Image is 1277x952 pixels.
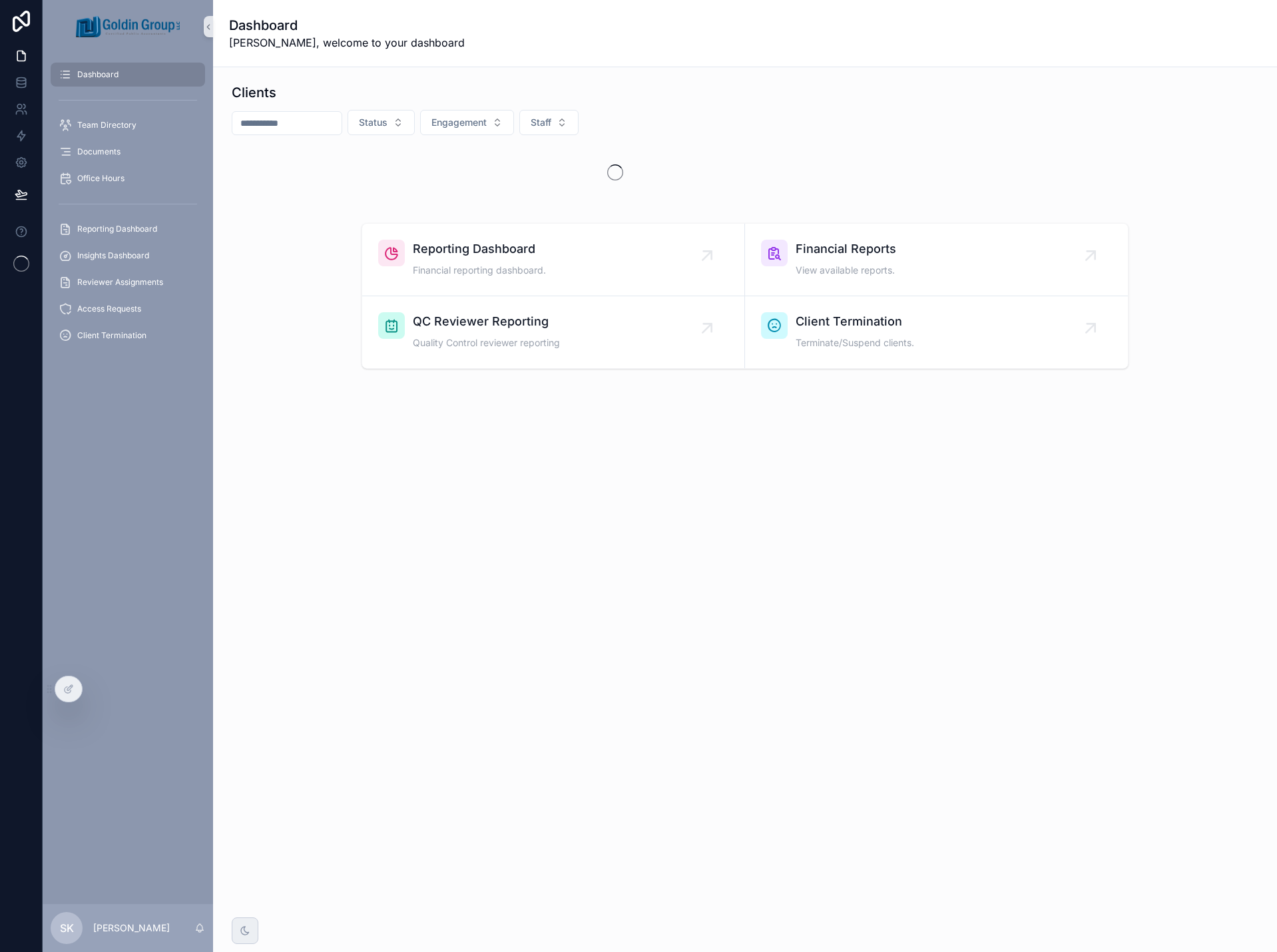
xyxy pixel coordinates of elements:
span: Staff [531,116,551,129]
span: SK [60,920,74,936]
span: Office Hours [77,173,125,184]
div: scrollable content [43,53,213,365]
span: Terminate/Suspend clients. [796,336,914,350]
a: Reporting DashboardFinancial reporting dashboard. [362,224,745,296]
span: Financial Reports [796,240,896,258]
a: Financial ReportsView available reports. [745,224,1128,296]
span: Financial reporting dashboard. [413,264,546,277]
button: Select Button [348,110,415,135]
a: Reporting Dashboard [51,217,205,241]
a: Client TerminationTerminate/Suspend clients. [745,296,1128,368]
span: View available reports. [796,264,896,277]
span: Status [359,116,387,129]
a: Office Hours [51,166,205,190]
a: Team Directory [51,113,205,137]
a: Documents [51,140,205,164]
span: Team Directory [77,120,136,130]
a: Access Requests [51,297,205,321]
span: Documents [77,146,121,157]
a: Client Termination [51,324,205,348]
a: Reviewer Assignments [51,270,205,294]
span: Client Termination [77,330,146,341]
a: Insights Dashboard [51,244,205,268]
span: Dashboard [77,69,119,80]
h1: Dashboard [229,16,465,35]
span: Reviewer Assignments [77,277,163,288]
span: [PERSON_NAME], welcome to your dashboard [229,35,465,51]
button: Select Button [420,110,514,135]
p: [PERSON_NAME] [93,921,170,935]
a: QC Reviewer ReportingQuality Control reviewer reporting [362,296,745,368]
span: Access Requests [77,304,141,314]
span: Engagement [431,116,487,129]
span: Reporting Dashboard [77,224,157,234]
img: App logo [76,16,180,37]
span: Client Termination [796,312,914,331]
span: QC Reviewer Reporting [413,312,560,331]
span: Reporting Dashboard [413,240,546,258]
span: Insights Dashboard [77,250,149,261]
h1: Clients [232,83,276,102]
a: Dashboard [51,63,205,87]
button: Select Button [519,110,579,135]
span: Quality Control reviewer reporting [413,336,560,350]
